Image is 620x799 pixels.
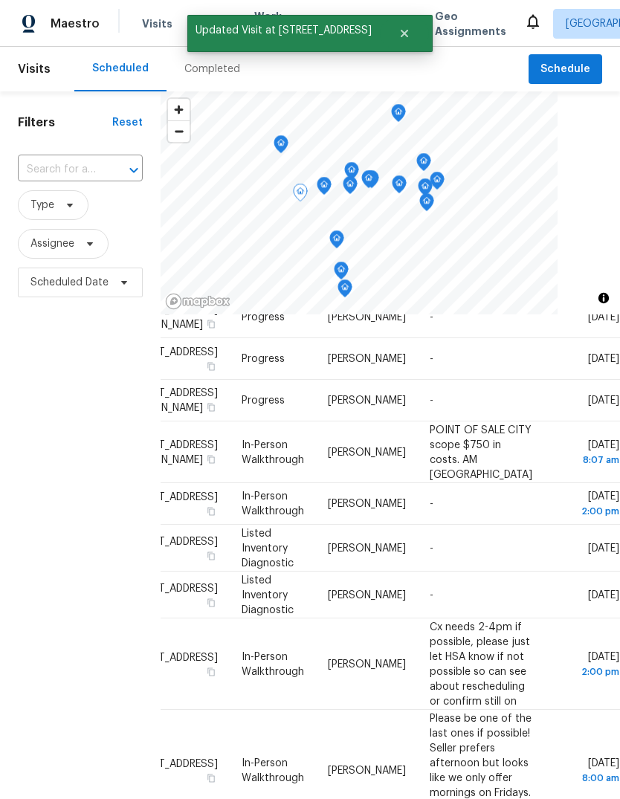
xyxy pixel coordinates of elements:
[125,439,218,465] span: [STREET_ADDRESS][PERSON_NAME]
[184,62,240,77] div: Completed
[588,395,619,406] span: [DATE]
[540,60,590,79] span: Schedule
[18,53,51,85] span: Visits
[204,317,218,331] button: Copy Address
[556,651,619,679] span: [DATE]
[556,504,619,519] div: 2:00 pm
[430,589,433,600] span: -
[328,765,406,775] span: [PERSON_NAME]
[430,172,445,195] div: Map marker
[204,664,218,678] button: Copy Address
[391,104,406,127] div: Map marker
[328,312,406,323] span: [PERSON_NAME]
[344,162,359,185] div: Map marker
[242,651,304,676] span: In-Person Walkthrough
[595,289,613,307] button: Toggle attribution
[242,354,285,364] span: Progress
[242,491,304,517] span: In-Person Walkthrough
[293,184,308,207] div: Map marker
[317,177,332,200] div: Map marker
[392,175,407,198] div: Map marker
[430,354,433,364] span: -
[556,491,619,519] span: [DATE]
[125,758,218,769] span: [STREET_ADDRESS]
[168,99,190,120] button: Zoom in
[430,621,530,706] span: Cx needs 2-4pm if possible, please just let HSA know if not possible so can see about reschedulin...
[242,312,285,323] span: Progress
[125,347,218,358] span: [STREET_ADDRESS]
[556,770,619,785] div: 8:00 am
[125,492,218,502] span: [STREET_ADDRESS]
[328,543,406,553] span: [PERSON_NAME]
[588,312,619,323] span: [DATE]
[343,176,358,199] div: Map marker
[588,354,619,364] span: [DATE]
[125,583,218,593] span: [STREET_ADDRESS]
[419,193,434,216] div: Map marker
[168,121,190,142] span: Zoom out
[18,158,101,181] input: Search for an address...
[168,120,190,142] button: Zoom out
[125,388,218,413] span: [STREET_ADDRESS][PERSON_NAME]
[204,549,218,562] button: Copy Address
[599,290,608,306] span: Toggle attribution
[588,589,619,600] span: [DATE]
[556,439,619,467] span: [DATE]
[588,543,619,553] span: [DATE]
[380,19,429,48] button: Close
[242,395,285,406] span: Progress
[556,664,619,679] div: 2:00 pm
[242,528,294,568] span: Listed Inventory Diagnostic
[187,15,380,46] span: Updated Visit at [STREET_ADDRESS]
[435,9,506,39] span: Geo Assignments
[254,9,292,39] span: Work Orders
[338,279,352,303] div: Map marker
[430,424,532,479] span: POINT OF SALE CITY scope $750 in costs. AM [GEOGRAPHIC_DATA]
[125,652,218,662] span: [STREET_ADDRESS]
[328,354,406,364] span: [PERSON_NAME]
[242,575,294,615] span: Listed Inventory Diagnostic
[242,757,304,783] span: In-Person Walkthrough
[161,91,558,314] canvas: Map
[274,135,288,158] div: Map marker
[125,536,218,546] span: [STREET_ADDRESS]
[361,170,376,193] div: Map marker
[430,543,433,553] span: -
[430,499,433,509] span: -
[556,757,619,785] span: [DATE]
[112,115,143,130] div: Reset
[328,395,406,406] span: [PERSON_NAME]
[334,262,349,285] div: Map marker
[92,61,149,76] div: Scheduled
[328,589,406,600] span: [PERSON_NAME]
[30,198,54,213] span: Type
[529,54,602,85] button: Schedule
[18,115,112,130] h1: Filters
[328,447,406,457] span: [PERSON_NAME]
[204,401,218,414] button: Copy Address
[328,499,406,509] span: [PERSON_NAME]
[204,595,218,609] button: Copy Address
[430,395,433,406] span: -
[416,153,431,176] div: Map marker
[204,771,218,784] button: Copy Address
[30,236,74,251] span: Assignee
[142,16,172,31] span: Visits
[329,230,344,253] div: Map marker
[242,439,304,465] span: In-Person Walkthrough
[204,452,218,465] button: Copy Address
[123,160,144,181] button: Open
[51,16,100,31] span: Maestro
[430,312,433,323] span: -
[418,178,433,201] div: Map marker
[204,360,218,373] button: Copy Address
[165,293,230,310] a: Mapbox homepage
[328,659,406,669] span: [PERSON_NAME]
[30,275,109,290] span: Scheduled Date
[125,305,218,330] span: [STREET_ADDRESS][PERSON_NAME]
[204,505,218,518] button: Copy Address
[556,452,619,467] div: 8:07 am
